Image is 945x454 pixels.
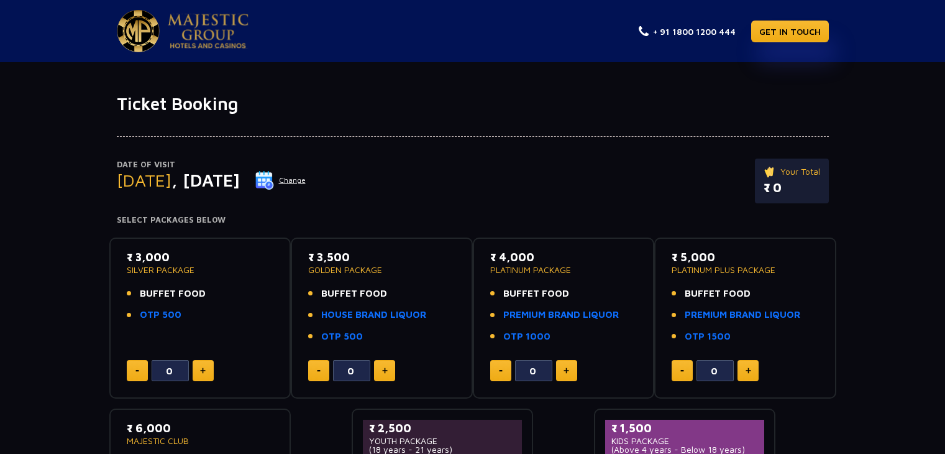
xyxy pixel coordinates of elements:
p: PLATINUM PACKAGE [490,266,637,274]
img: ticket [764,165,777,178]
img: plus [564,368,569,374]
p: ₹ 3,000 [127,249,274,266]
img: minus [135,370,139,372]
a: + 91 1800 1200 444 [639,25,736,38]
p: KIDS PACKAGE [611,437,759,445]
span: [DATE] [117,170,171,190]
img: plus [200,368,206,374]
p: (18 years - 21 years) [369,445,516,454]
img: Majestic Pride [168,14,249,49]
p: ₹ 0 [764,178,820,197]
img: minus [680,370,684,372]
a: OTP 1000 [503,330,550,344]
span: BUFFET FOOD [140,287,206,301]
img: plus [382,368,388,374]
a: GET IN TOUCH [751,21,829,42]
a: OTP 500 [321,330,363,344]
p: Date of Visit [117,159,306,171]
h1: Ticket Booking [117,93,829,114]
span: , [DATE] [171,170,240,190]
a: HOUSE BRAND LIQUOR [321,308,426,322]
a: OTP 1500 [685,330,731,344]
p: Your Total [764,165,820,178]
span: BUFFET FOOD [685,287,751,301]
p: ₹ 3,500 [308,249,455,266]
span: BUFFET FOOD [503,287,569,301]
p: ₹ 2,500 [369,420,516,437]
p: PLATINUM PLUS PACKAGE [672,266,819,274]
p: ₹ 4,000 [490,249,637,266]
img: minus [499,370,503,372]
p: ₹ 5,000 [672,249,819,266]
a: PREMIUM BRAND LIQUOR [503,308,619,322]
p: YOUTH PACKAGE [369,437,516,445]
p: (Above 4 years - Below 18 years) [611,445,759,454]
span: BUFFET FOOD [321,287,387,301]
a: PREMIUM BRAND LIQUOR [685,308,800,322]
img: plus [746,368,751,374]
p: ₹ 1,500 [611,420,759,437]
a: OTP 500 [140,308,181,322]
h4: Select Packages Below [117,215,829,225]
button: Change [255,170,306,190]
p: GOLDEN PACKAGE [308,266,455,274]
p: SILVER PACKAGE [127,266,274,274]
img: Majestic Pride [117,10,160,52]
p: MAJESTIC CLUB [127,437,274,445]
img: minus [317,370,321,372]
p: ₹ 6,000 [127,420,274,437]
